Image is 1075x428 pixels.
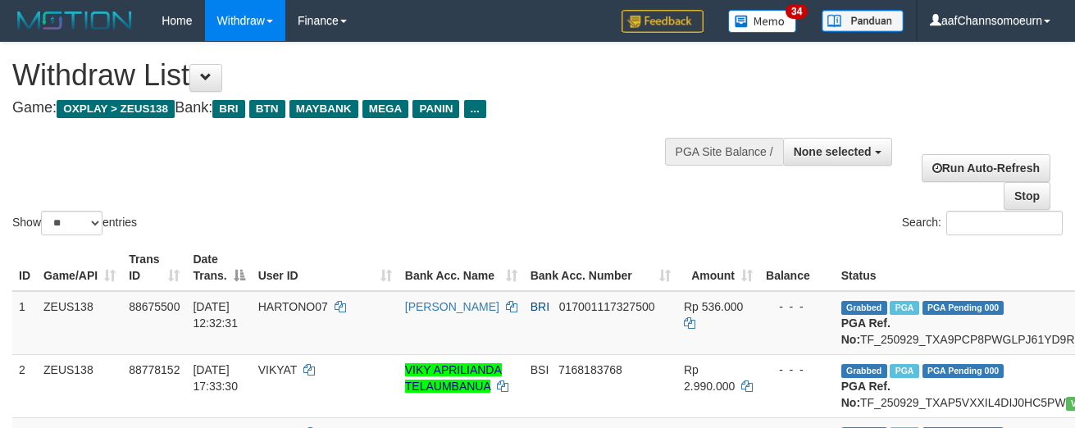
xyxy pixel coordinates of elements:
select: Showentries [41,211,102,235]
th: User ID: activate to sort column ascending [252,244,399,291]
span: Marked by aafchomsokheang [890,364,918,378]
th: Bank Acc. Number: activate to sort column ascending [524,244,677,291]
span: BTN [249,100,285,118]
span: ... [464,100,486,118]
span: BRI [531,300,549,313]
span: PGA Pending [922,301,1004,315]
a: [PERSON_NAME] [405,300,499,313]
span: Grabbed [841,364,887,378]
span: OXPLAY > ZEUS138 [57,100,175,118]
span: MAYBANK [289,100,358,118]
span: 34 [786,4,808,19]
span: Rp 2.990.000 [684,363,735,393]
img: MOTION_logo.png [12,8,137,33]
span: 88778152 [129,363,180,376]
span: MEGA [362,100,409,118]
img: Button%20Memo.svg [728,10,797,33]
b: PGA Ref. No: [841,316,891,346]
td: ZEUS138 [37,354,122,417]
th: Balance [759,244,835,291]
a: Run Auto-Refresh [922,154,1050,182]
th: Trans ID: activate to sort column ascending [122,244,186,291]
label: Search: [902,211,1063,235]
span: BSI [531,363,549,376]
button: None selected [783,138,892,166]
th: Date Trans.: activate to sort column descending [186,244,251,291]
td: 2 [12,354,37,417]
span: None selected [794,145,872,158]
label: Show entries [12,211,137,235]
span: Copy 7168183768 to clipboard [558,363,622,376]
td: ZEUS138 [37,291,122,355]
h4: Game: Bank: [12,100,700,116]
span: PANIN [412,100,459,118]
span: 88675500 [129,300,180,313]
th: Bank Acc. Name: activate to sort column ascending [399,244,524,291]
span: Copy 017001117327500 to clipboard [559,300,655,313]
img: panduan.png [822,10,904,32]
b: PGA Ref. No: [841,380,891,409]
a: VIKY APRILIANDA TELAUMBANUA [405,363,502,393]
span: VIKYAT [258,363,297,376]
h1: Withdraw List [12,59,700,92]
span: [DATE] 17:33:30 [193,363,238,393]
div: - - - [766,298,828,315]
span: Rp 536.000 [684,300,743,313]
span: HARTONO07 [258,300,328,313]
span: Marked by aaftrukkakada [890,301,918,315]
td: 1 [12,291,37,355]
span: [DATE] 12:32:31 [193,300,238,330]
span: BRI [212,100,244,118]
a: Stop [1004,182,1050,210]
input: Search: [946,211,1063,235]
th: ID [12,244,37,291]
span: PGA Pending [922,364,1004,378]
th: Game/API: activate to sort column ascending [37,244,122,291]
div: PGA Site Balance / [665,138,783,166]
div: - - - [766,362,828,378]
span: Grabbed [841,301,887,315]
img: Feedback.jpg [622,10,704,33]
th: Amount: activate to sort column ascending [677,244,759,291]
